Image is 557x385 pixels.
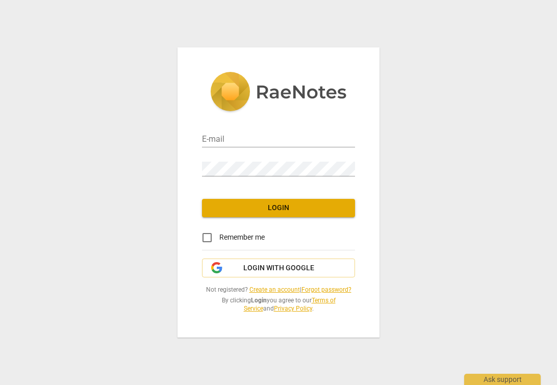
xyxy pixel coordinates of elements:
a: Forgot password? [301,286,351,293]
span: Login [210,203,347,213]
span: By clicking you agree to our and . [202,296,355,313]
a: Create an account [249,286,300,293]
a: Terms of Service [244,297,336,313]
button: Login with Google [202,259,355,278]
b: Login [251,297,267,304]
button: Login [202,199,355,217]
span: Login with Google [243,263,314,273]
div: Ask support [464,374,541,385]
img: 5ac2273c67554f335776073100b6d88f.svg [210,72,347,114]
a: Privacy Policy [274,305,312,312]
span: Not registered? | [202,286,355,294]
span: Remember me [219,232,265,243]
